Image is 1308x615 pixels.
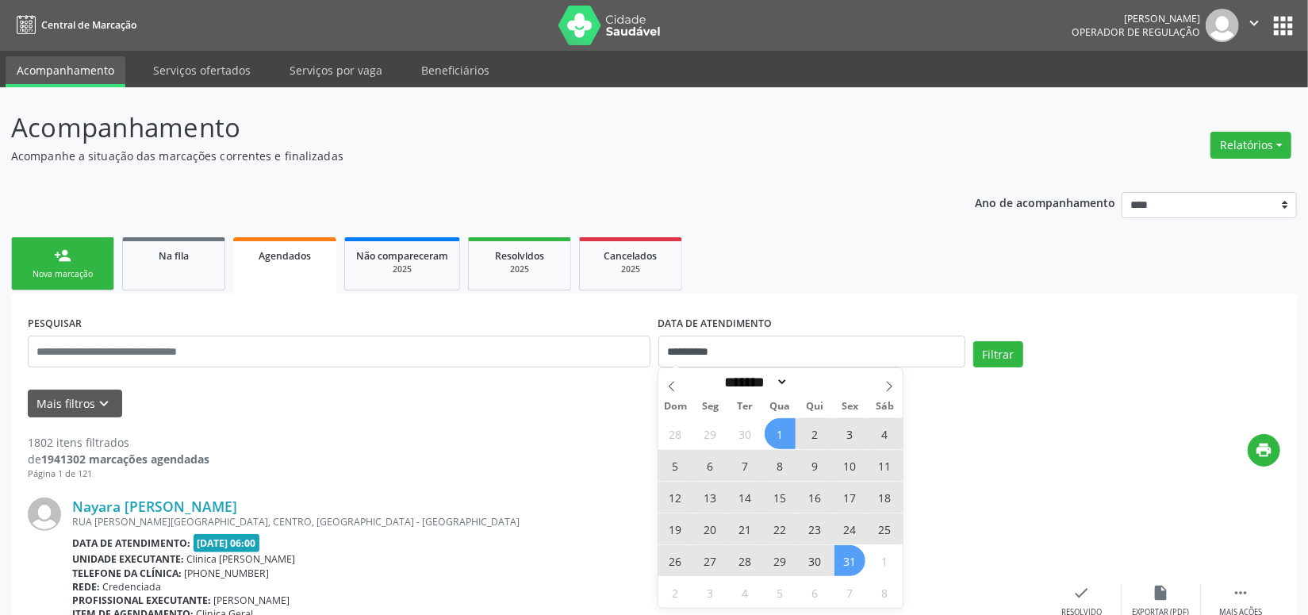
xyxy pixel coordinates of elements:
[660,482,691,513] span: Outubro 12, 2025
[187,552,296,566] span: Clinica [PERSON_NAME]
[765,545,796,576] span: Outubro 29, 2025
[730,418,761,449] span: Setembro 30, 2025
[660,450,691,481] span: Outubro 5, 2025
[973,341,1023,368] button: Filtrar
[28,434,209,451] div: 1802 itens filtrados
[356,249,448,263] span: Não compareceram
[72,567,182,580] b: Telefone da clínica:
[604,249,658,263] span: Cancelados
[695,418,726,449] span: Setembro 29, 2025
[1210,132,1291,159] button: Relatórios
[834,418,865,449] span: Outubro 3, 2025
[695,513,726,544] span: Outubro 20, 2025
[800,450,830,481] span: Outubro 9, 2025
[695,545,726,576] span: Outubro 27, 2025
[41,18,136,32] span: Central de Marcação
[278,56,393,84] a: Serviços por vaga
[730,450,761,481] span: Outubro 7, 2025
[800,545,830,576] span: Outubro 30, 2025
[356,263,448,275] div: 2025
[869,513,900,544] span: Outubro 25, 2025
[660,418,691,449] span: Setembro 28, 2025
[28,390,122,417] button: Mais filtroskeyboard_arrow_down
[765,450,796,481] span: Outubro 8, 2025
[28,451,209,467] div: de
[1206,9,1239,42] img: img
[41,452,209,467] strong: 1941302 marcações agendadas
[765,513,796,544] span: Outubro 22, 2025
[72,498,237,515] a: Nayara [PERSON_NAME]
[833,402,868,412] span: Sex
[834,577,865,608] span: Novembro 7, 2025
[480,263,559,275] div: 2025
[410,56,501,84] a: Beneficiários
[869,450,900,481] span: Outubro 11, 2025
[23,268,102,280] div: Nova marcação
[72,580,100,594] b: Rede:
[788,374,841,390] input: Year
[103,580,162,594] span: Credenciada
[834,450,865,481] span: Outubro 10, 2025
[834,482,865,513] span: Outubro 17, 2025
[159,249,189,263] span: Na fila
[185,567,270,580] span: [PHONE_NUMBER]
[658,311,773,336] label: DATA DE ATENDIMENTO
[11,12,136,38] a: Central de Marcação
[1269,12,1297,40] button: apps
[1248,434,1280,467] button: print
[96,395,113,413] i: keyboard_arrow_down
[72,536,190,550] b: Data de atendimento:
[11,148,911,164] p: Acompanhe a situação das marcações correntes e finalizadas
[763,402,798,412] span: Qua
[798,402,833,412] span: Qui
[800,418,830,449] span: Outubro 2, 2025
[834,545,865,576] span: Outubro 31, 2025
[834,513,865,544] span: Outubro 24, 2025
[976,192,1116,212] p: Ano de acompanhamento
[214,594,290,607] span: [PERSON_NAME]
[1153,584,1170,602] i: insert_drive_file
[695,450,726,481] span: Outubro 6, 2025
[730,513,761,544] span: Outubro 21, 2025
[869,545,900,576] span: Novembro 1, 2025
[1232,584,1249,602] i: 
[800,482,830,513] span: Outubro 16, 2025
[1072,12,1200,25] div: [PERSON_NAME]
[591,263,670,275] div: 2025
[1256,441,1273,459] i: print
[495,249,544,263] span: Resolvidos
[142,56,262,84] a: Serviços ofertados
[28,311,82,336] label: PESQUISAR
[765,577,796,608] span: Novembro 5, 2025
[1245,14,1263,32] i: 
[28,467,209,481] div: Página 1 de 121
[1072,25,1200,39] span: Operador de regulação
[72,594,211,607] b: Profissional executante:
[1073,584,1091,602] i: check
[6,56,125,87] a: Acompanhamento
[693,402,728,412] span: Seg
[730,577,761,608] span: Novembro 4, 2025
[800,513,830,544] span: Outubro 23, 2025
[730,482,761,513] span: Outubro 14, 2025
[11,108,911,148] p: Acompanhamento
[868,402,903,412] span: Sáb
[765,418,796,449] span: Outubro 1, 2025
[765,482,796,513] span: Outubro 15, 2025
[869,482,900,513] span: Outubro 18, 2025
[72,552,184,566] b: Unidade executante:
[194,534,260,552] span: [DATE] 06:00
[54,247,71,264] div: person_add
[660,577,691,608] span: Novembro 2, 2025
[719,374,789,390] select: Month
[28,498,61,531] img: img
[72,515,1042,529] div: RUA [PERSON_NAME][GEOGRAPHIC_DATA], CENTRO, [GEOGRAPHIC_DATA] - [GEOGRAPHIC_DATA]
[728,402,763,412] span: Ter
[869,577,900,608] span: Novembro 8, 2025
[259,249,311,263] span: Agendados
[660,545,691,576] span: Outubro 26, 2025
[730,545,761,576] span: Outubro 28, 2025
[869,418,900,449] span: Outubro 4, 2025
[1239,9,1269,42] button: 
[695,577,726,608] span: Novembro 3, 2025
